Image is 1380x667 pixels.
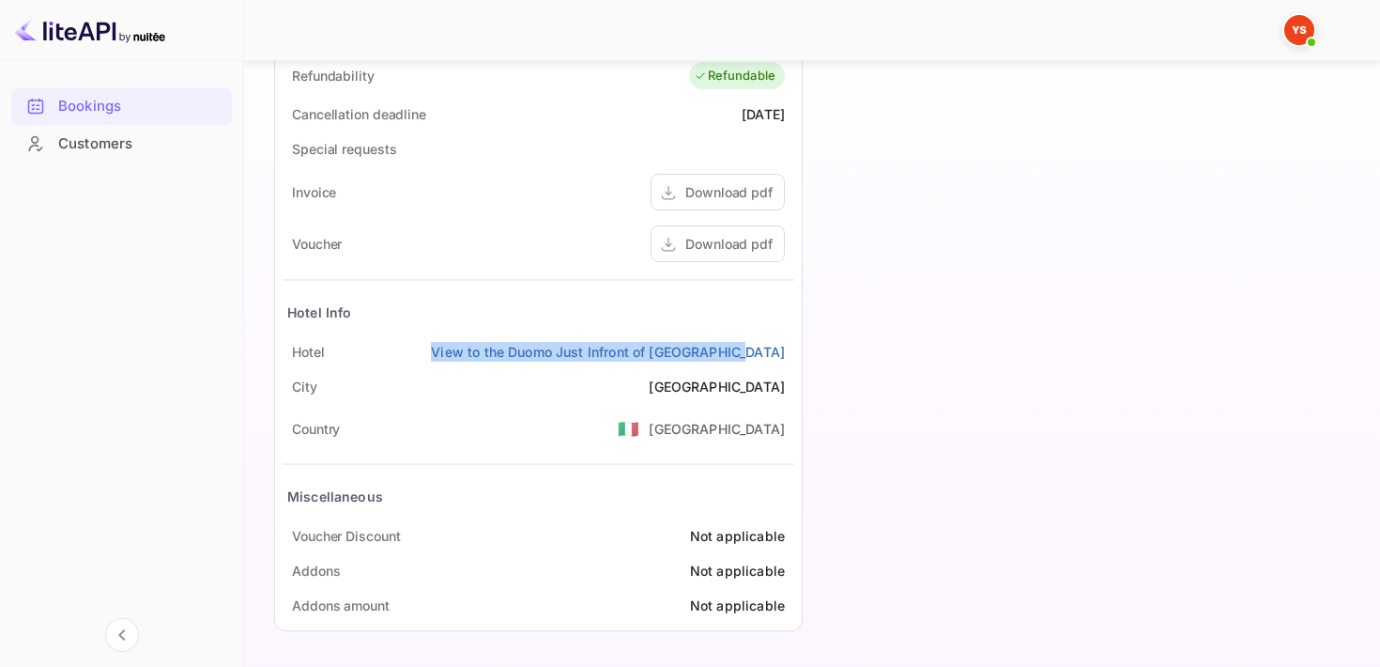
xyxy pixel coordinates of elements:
div: Special requests [292,139,396,159]
div: [DATE] [742,104,785,124]
div: Refundability [292,66,375,85]
div: [GEOGRAPHIC_DATA] [649,419,785,439]
div: Voucher [292,234,342,254]
div: Miscellaneous [287,487,383,506]
div: Voucher Discount [292,526,400,546]
div: Hotel [292,342,325,362]
div: Not applicable [690,596,785,615]
div: Bookings [58,96,222,117]
div: Not applicable [690,526,785,546]
div: Refundable [694,67,776,85]
img: Yandex Support [1284,15,1314,45]
div: Bookings [11,88,232,125]
div: Addons [292,561,340,581]
div: [GEOGRAPHIC_DATA] [649,377,785,396]
button: Collapse navigation [105,618,139,652]
div: Hotel Info [287,302,352,322]
div: Customers [58,133,222,155]
a: Bookings [11,88,232,123]
div: Invoice [292,182,336,202]
div: Download pdf [685,234,773,254]
div: Country [292,419,340,439]
img: LiteAPI logo [15,15,165,45]
a: View to the Duomo Just Infront of [GEOGRAPHIC_DATA] [431,342,785,362]
div: Addons amount [292,596,390,615]
span: United States [618,411,639,445]
div: Not applicable [690,561,785,581]
a: Customers [11,126,232,161]
div: City [292,377,317,396]
div: Cancellation deadline [292,104,426,124]
div: Customers [11,126,232,163]
div: Download pdf [685,182,773,202]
